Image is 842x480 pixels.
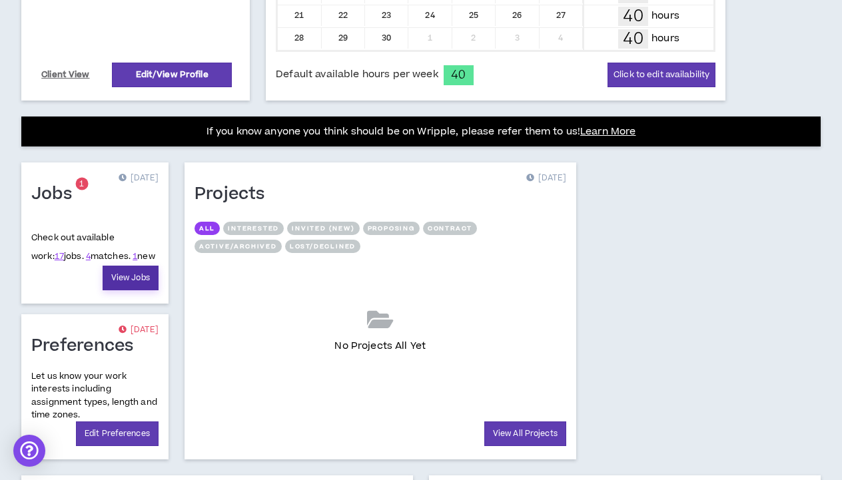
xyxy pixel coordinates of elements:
span: 1 [79,178,84,190]
span: matches. [86,250,131,262]
button: Lost/Declined [285,240,360,253]
p: [DATE] [526,172,566,185]
span: jobs. [55,250,84,262]
button: All [195,222,220,235]
h1: Preferences [31,336,144,357]
div: Open Intercom Messenger [13,435,45,467]
a: Learn More [580,124,635,138]
a: Edit Preferences [76,421,159,446]
span: Default available hours per week [276,67,438,82]
p: Let us know your work interests including assignment types, length and time zones. [31,370,159,421]
sup: 1 [75,178,88,190]
a: Client View [39,63,92,87]
p: [DATE] [119,324,159,337]
a: View All Projects [484,421,566,446]
a: 4 [86,250,91,262]
p: No Projects All Yet [334,339,426,354]
p: hours [651,31,679,46]
button: Click to edit availability [608,63,715,87]
span: new [133,250,155,262]
button: Active/Archived [195,240,282,253]
button: Contract [423,222,477,235]
h1: Projects [195,184,275,205]
button: Interested [223,222,284,235]
a: View Jobs [103,266,159,290]
a: 17 [55,250,64,262]
p: [DATE] [119,172,159,185]
p: hours [651,9,679,23]
a: Edit/View Profile [112,63,232,87]
button: Invited (new) [287,222,359,235]
p: If you know anyone you think should be on Wripple, please refer them to us! [207,124,636,140]
p: Check out available work: [31,232,155,262]
a: 1 [133,250,137,262]
button: Proposing [363,222,420,235]
h1: Jobs [31,184,82,205]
